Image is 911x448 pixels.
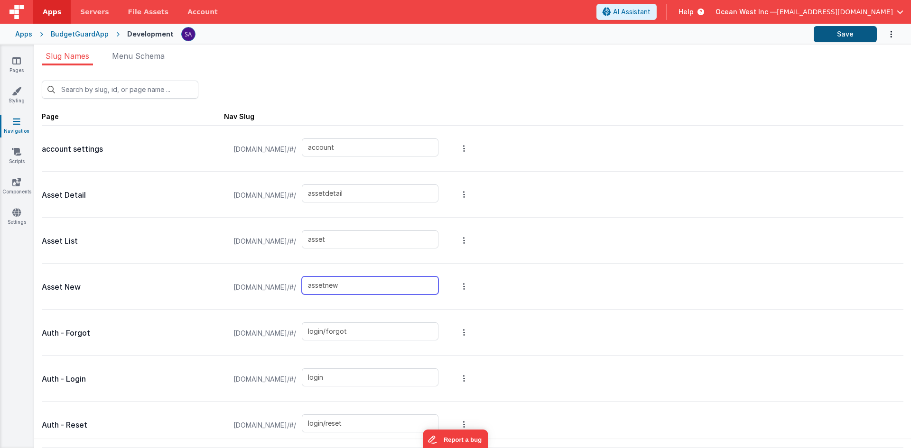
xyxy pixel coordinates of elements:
span: Slug Names [46,51,89,61]
button: Options [457,405,471,443]
span: File Assets [128,7,169,17]
div: Page [42,112,224,121]
span: Help [679,7,694,17]
p: Asset List [42,235,224,248]
input: Enter a slug name [302,138,438,156]
input: Enter a slug name [302,184,438,202]
span: [DOMAIN_NAME]/#/ [228,407,302,443]
span: Menu Schema [112,51,165,61]
p: Auth - Reset [42,419,224,432]
span: Ocean West Inc — [716,7,777,17]
input: Enter a slug name [302,322,438,340]
button: Ocean West Inc — [EMAIL_ADDRESS][DOMAIN_NAME] [716,7,903,17]
span: Apps [43,7,61,17]
p: Auth - Login [42,373,224,386]
div: BudgetGuardApp [51,29,109,39]
button: Options [457,313,471,351]
span: AI Assistant [613,7,651,17]
p: Auth - Forgot [42,327,224,340]
span: [DOMAIN_NAME]/#/ [228,177,302,213]
div: Apps [15,29,32,39]
input: Search by slug, id, or page name ... [42,81,198,99]
span: Servers [80,7,109,17]
button: Options [457,175,471,213]
button: Options [877,25,896,44]
img: 79293985458095ca2ac202dc7eb50dda [182,27,195,41]
span: [DOMAIN_NAME]/#/ [228,361,302,397]
span: [DOMAIN_NAME]/#/ [228,223,302,259]
p: Asset Detail [42,189,224,202]
input: Enter a slug name [302,276,438,294]
button: Options [457,359,471,397]
span: [DOMAIN_NAME]/#/ [228,315,302,351]
span: [DOMAIN_NAME]/#/ [228,131,302,167]
button: Options [457,267,471,305]
p: account settings [42,143,224,156]
input: Enter a slug name [302,368,438,386]
button: Options [457,129,471,167]
div: Nav Slug [224,112,254,121]
input: Enter a slug name [302,230,438,248]
div: Development [127,29,174,39]
p: Asset New [42,281,224,294]
button: Options [457,221,471,259]
button: Save [814,26,877,42]
button: AI Assistant [596,4,657,20]
span: [DOMAIN_NAME]/#/ [228,269,302,305]
input: Enter a slug name [302,414,438,432]
span: [EMAIL_ADDRESS][DOMAIN_NAME] [777,7,893,17]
